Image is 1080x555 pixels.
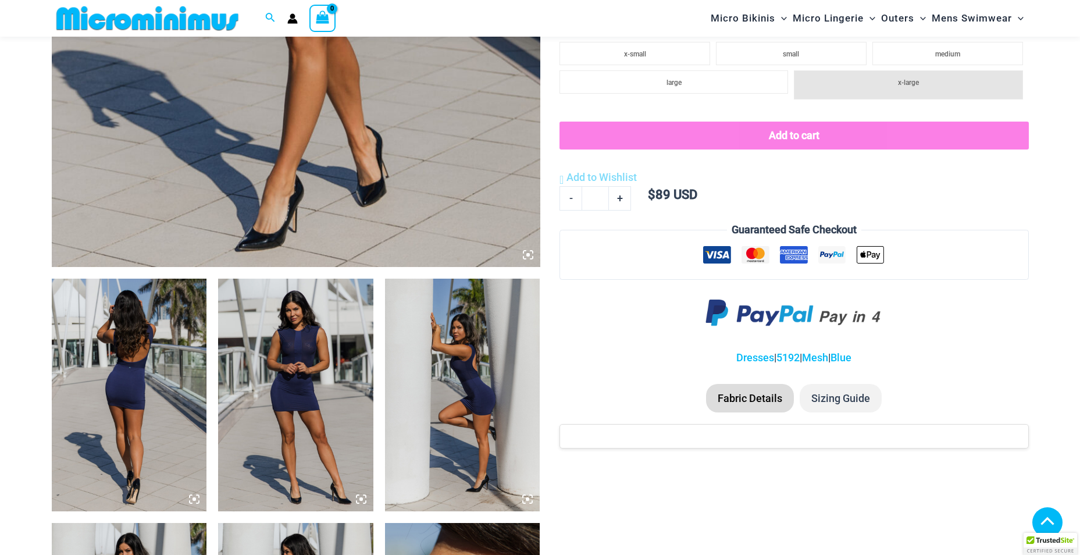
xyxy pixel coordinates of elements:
span: Menu Toggle [864,3,875,33]
li: Fabric Details [706,384,794,413]
span: Add to Wishlist [566,171,637,183]
a: Micro LingerieMenu ToggleMenu Toggle [790,3,878,33]
span: Micro Bikinis [711,3,775,33]
li: x-small [559,42,710,65]
span: Menu Toggle [775,3,787,33]
a: Dresses [736,351,774,364]
a: 5192 [776,351,800,364]
span: Micro Lingerie [793,3,864,33]
li: medium [872,42,1023,65]
a: Account icon link [287,13,298,24]
nav: Site Navigation [706,2,1029,35]
span: $ [648,187,655,202]
li: small [716,42,867,65]
span: x-large [898,79,919,87]
img: Desire Me Navy 5192 Dress [218,279,373,511]
li: large [559,70,788,94]
img: MM SHOP LOGO FLAT [52,5,243,31]
li: Sizing Guide [800,384,882,413]
a: Blue [831,351,851,364]
button: Add to cart [559,122,1028,150]
a: Mesh [802,351,828,364]
bdi: 89 USD [648,187,697,202]
a: OutersMenu ToggleMenu Toggle [878,3,929,33]
img: Desire Me Navy 5192 Dress [52,279,207,511]
span: Menu Toggle [1012,3,1024,33]
span: small [783,50,799,58]
p: | | | [559,349,1028,367]
a: Add to Wishlist [559,169,637,186]
a: Mens SwimwearMenu ToggleMenu Toggle [929,3,1026,33]
img: Desire Me Navy 5192 Dress [385,279,540,511]
a: View Shopping Cart, empty [309,5,336,31]
span: Outers [881,3,914,33]
legend: Guaranteed Safe Checkout [727,221,861,239]
span: large [666,79,682,87]
a: Search icon link [265,11,276,26]
span: Mens Swimwear [932,3,1012,33]
span: Menu Toggle [914,3,926,33]
a: Micro BikinisMenu ToggleMenu Toggle [708,3,790,33]
span: x-small [624,50,646,58]
li: x-large [794,70,1022,99]
input: Product quantity [582,186,609,211]
a: - [559,186,582,211]
div: TrustedSite Certified [1024,533,1077,555]
a: + [609,186,631,211]
span: medium [935,50,960,58]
